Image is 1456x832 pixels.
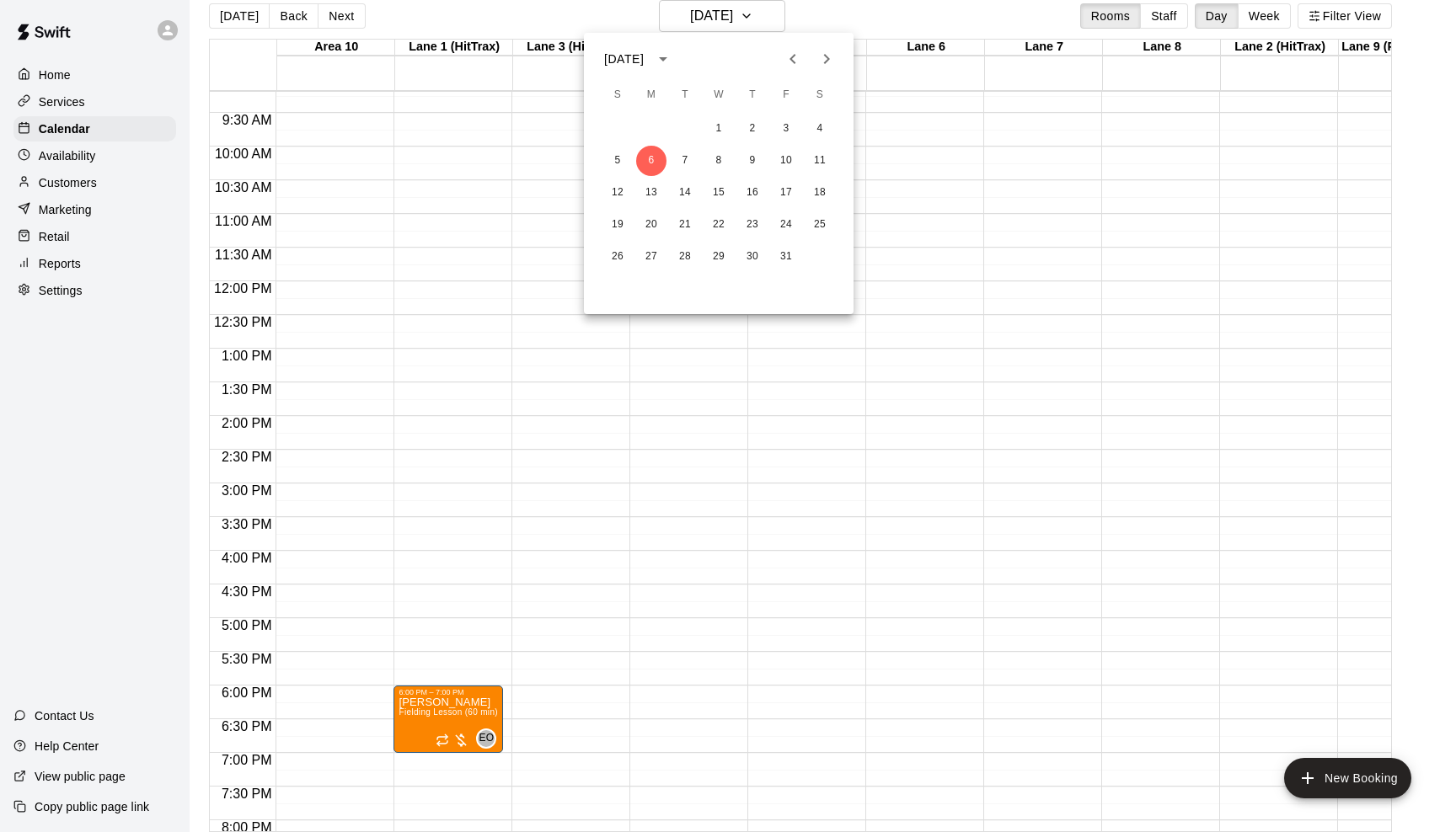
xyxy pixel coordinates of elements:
[704,114,734,144] button: 1
[737,114,768,144] button: 2
[649,45,677,73] button: calendar view is open, switch to year view
[670,242,700,272] button: 28
[602,78,633,112] span: Sunday
[704,78,734,112] span: Wednesday
[704,146,734,176] button: 8
[670,78,700,112] span: Tuesday
[737,178,768,208] button: 16
[805,178,835,208] button: 18
[670,210,700,240] button: 21
[602,242,633,272] button: 26
[737,210,768,240] button: 23
[771,114,801,144] button: 3
[636,146,666,176] button: 6
[636,78,666,112] span: Monday
[602,178,633,208] button: 12
[602,210,633,240] button: 19
[704,178,734,208] button: 15
[636,210,666,240] button: 20
[810,42,843,76] button: Next month
[805,114,835,144] button: 4
[602,146,633,176] button: 5
[670,146,700,176] button: 7
[771,210,801,240] button: 24
[704,242,734,272] button: 29
[771,146,801,176] button: 10
[805,210,835,240] button: 25
[670,178,700,208] button: 14
[636,242,666,272] button: 27
[604,51,644,68] div: [DATE]
[737,78,768,112] span: Thursday
[636,178,666,208] button: 13
[704,210,734,240] button: 22
[771,242,801,272] button: 31
[805,146,835,176] button: 11
[737,146,768,176] button: 9
[771,178,801,208] button: 17
[805,78,835,112] span: Saturday
[737,242,768,272] button: 30
[771,78,801,112] span: Friday
[776,42,810,76] button: Previous month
